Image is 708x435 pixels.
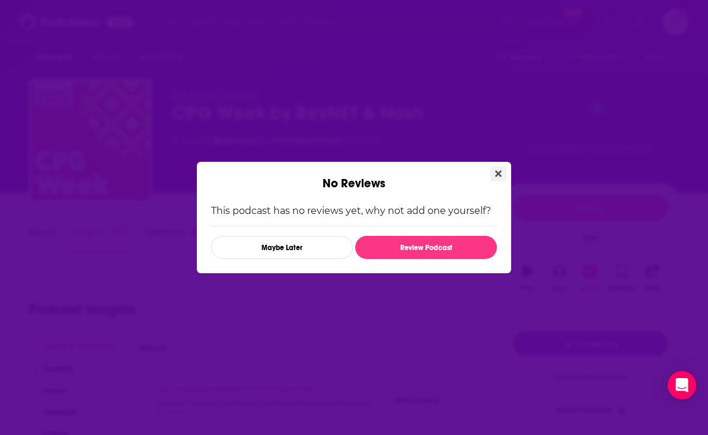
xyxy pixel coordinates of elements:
p: This podcast has no reviews yet, why not add one yourself? [211,205,497,216]
button: Review Podcast [355,236,497,259]
button: Maybe Later [211,236,353,259]
button: Close [490,167,506,181]
div: Open Intercom Messenger [668,371,696,399]
div: No Reviews [197,162,511,191]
